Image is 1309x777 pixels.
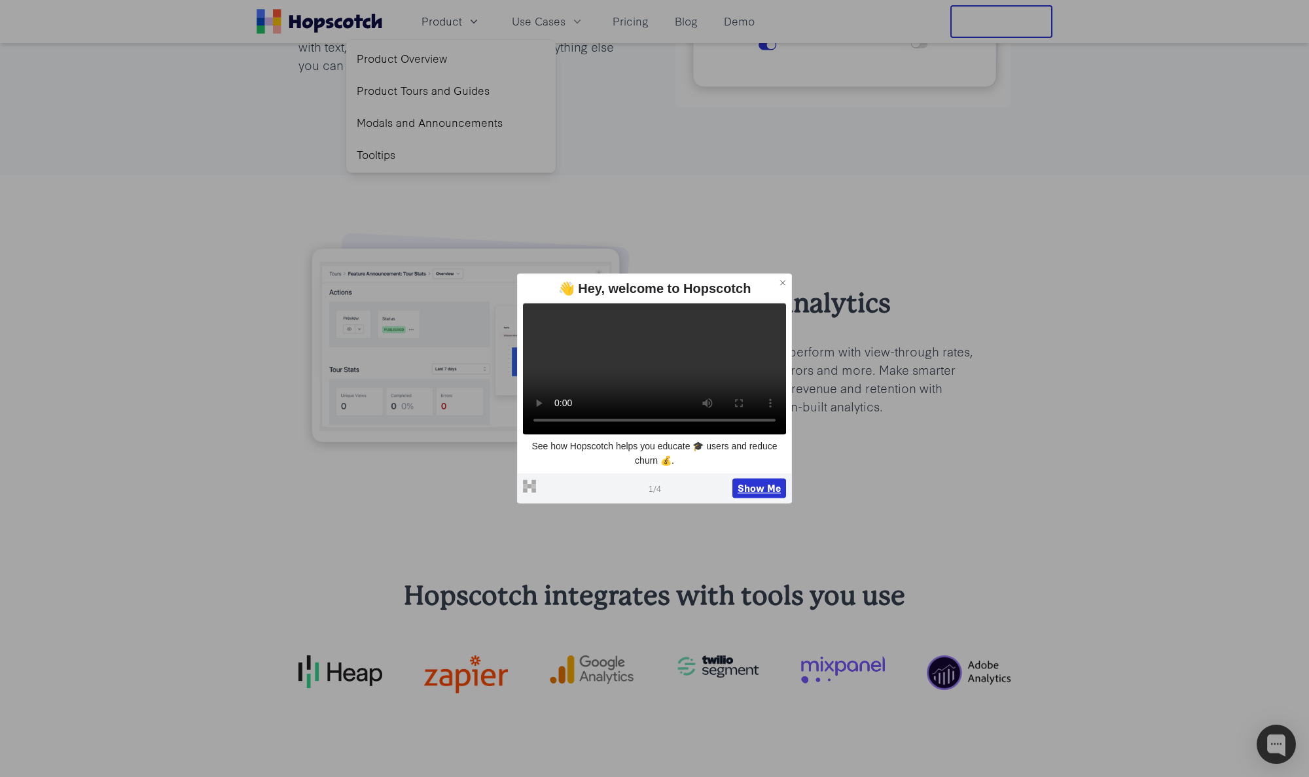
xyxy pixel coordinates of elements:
a: Pricing [607,10,654,32]
span: 1 / 4 [649,482,661,494]
img: Logo Google Analytics.svg [550,655,634,684]
span: Use Cases [512,13,565,29]
p: See how Hopscotch helps you educate 🎓 users and reduce churn 💰. [523,440,786,468]
button: Free Trial [950,5,1052,38]
a: Product Overview [351,45,550,72]
div: 👋 Hey, welcome to Hopscotch [523,279,786,298]
h2: Product analytics [675,285,1011,321]
a: Demo [719,10,760,32]
button: Show Me [732,479,786,498]
img: Zapier logo.svg [424,655,508,694]
button: Use Cases [504,10,592,32]
img: Product onboarding analytics with Hopscotch [298,228,634,457]
img: adobe-analytics-logo-86407C40A9-seeklogo.com [927,655,1011,691]
a: Modals and Announcements [351,109,550,136]
img: heap-logo [298,655,382,688]
img: Mixpanel full logo – purple [801,655,885,683]
img: Twilio-Logo-Product-Segment-RGB [675,655,759,678]
h2: Hopscotch integrates with tools you use [298,578,1011,613]
a: Product Tours and Guides [351,77,550,104]
p: See how your tours perform with view-through rates, completion rates, errors and more. Make smart... [675,342,1011,415]
span: Product [421,13,462,29]
a: Home [257,9,382,34]
button: Product [414,10,488,32]
a: Tooltips [351,141,550,168]
a: Blog [670,10,703,32]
